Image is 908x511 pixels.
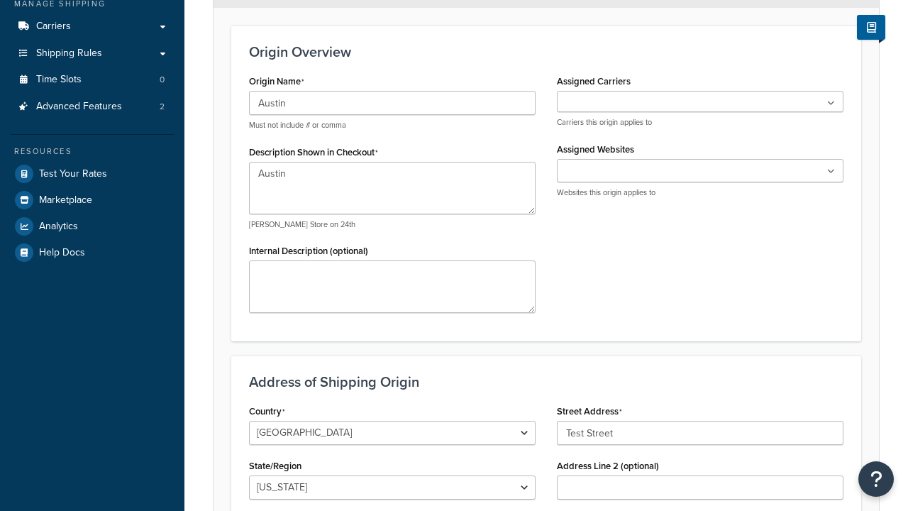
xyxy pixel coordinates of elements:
span: Time Slots [36,74,82,86]
a: Analytics [11,214,174,239]
a: Advanced Features2 [11,94,174,120]
label: Origin Name [249,76,304,87]
a: Time Slots0 [11,67,174,93]
label: Description Shown in Checkout [249,147,378,158]
label: State/Region [249,461,301,471]
label: Internal Description (optional) [249,246,368,256]
span: Test Your Rates [39,168,107,180]
span: Help Docs [39,247,85,259]
a: Carriers [11,13,174,40]
p: Must not include # or comma [249,120,536,131]
label: Address Line 2 (optional) [557,461,659,471]
div: Resources [11,145,174,158]
a: Test Your Rates [11,161,174,187]
span: Analytics [39,221,78,233]
label: Assigned Carriers [557,76,631,87]
p: [PERSON_NAME] Store on 24th [249,219,536,230]
label: Street Address [557,406,622,417]
h3: Origin Overview [249,44,843,60]
span: Carriers [36,21,71,33]
a: Marketplace [11,187,174,213]
span: Marketplace [39,194,92,207]
li: Time Slots [11,67,174,93]
span: Advanced Features [36,101,122,113]
label: Country [249,406,285,417]
span: Shipping Rules [36,48,102,60]
p: Websites this origin applies to [557,187,843,198]
button: Open Resource Center [858,461,894,497]
a: Help Docs [11,240,174,265]
span: 2 [160,101,165,113]
a: Shipping Rules [11,40,174,67]
label: Assigned Websites [557,144,634,155]
p: Carriers this origin applies to [557,117,843,128]
li: Advanced Features [11,94,174,120]
h3: Address of Shipping Origin [249,374,843,390]
button: Show Help Docs [857,15,885,40]
span: 0 [160,74,165,86]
